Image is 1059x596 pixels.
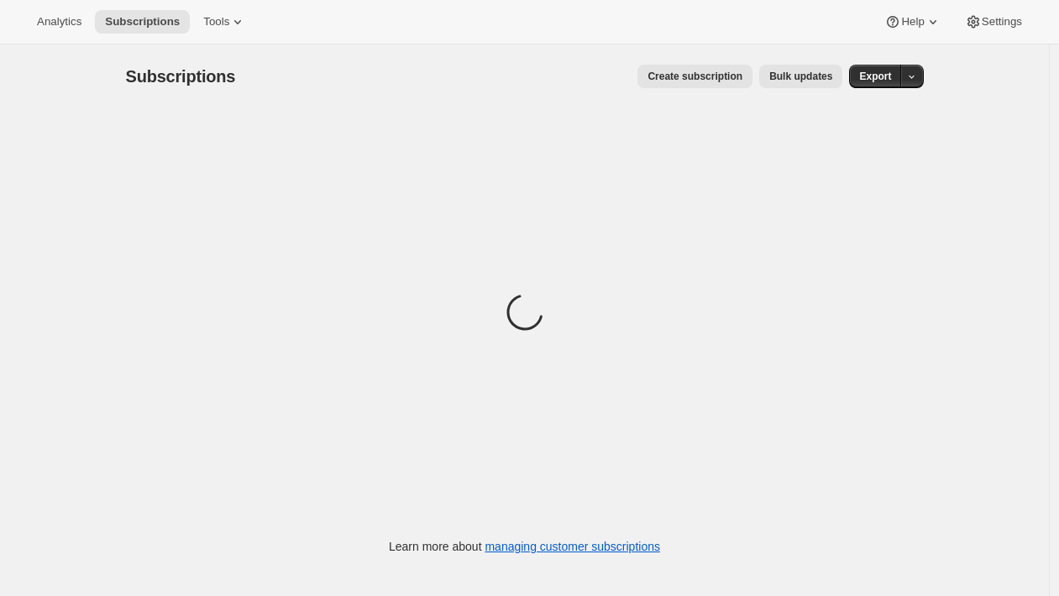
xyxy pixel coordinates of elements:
span: Create subscription [647,70,742,83]
span: Analytics [37,15,81,29]
button: Analytics [27,10,92,34]
a: managing customer subscriptions [485,540,660,553]
span: Tools [203,15,229,29]
p: Learn more about [389,538,660,555]
button: Settings [955,10,1032,34]
span: Export [859,70,891,83]
span: Help [901,15,924,29]
button: Help [874,10,951,34]
button: Tools [193,10,256,34]
span: Subscriptions [105,15,180,29]
button: Export [849,65,901,88]
span: Bulk updates [769,70,832,83]
span: Settings [982,15,1022,29]
button: Create subscription [637,65,752,88]
button: Subscriptions [95,10,190,34]
span: Subscriptions [126,67,236,86]
button: Bulk updates [759,65,842,88]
